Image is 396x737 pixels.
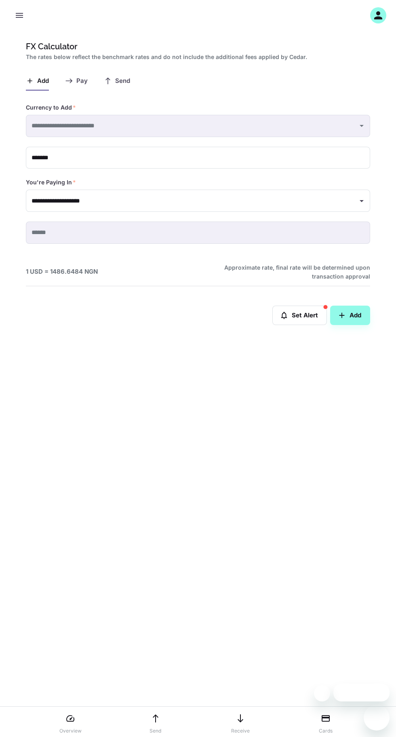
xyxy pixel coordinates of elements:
a: Cards [311,710,340,735]
span: Send [115,77,130,85]
label: Currency to Add [26,103,76,112]
h6: Approximate rate, final rate will be determined upon transaction approval [215,263,370,281]
iframe: Close message [314,685,330,701]
p: Cards [319,727,333,735]
a: Receive [226,710,255,735]
h1: FX Calculator [26,40,367,53]
iframe: Button to launch messaging window [364,705,390,731]
a: Overview [56,710,85,735]
p: Send [150,727,161,735]
iframe: Message from company [333,684,390,701]
p: Overview [59,727,82,735]
a: Send [141,710,170,735]
h2: The rates below reflect the benchmark rates and do not include the additional fees applied by Cedar. [26,53,367,61]
button: Add [330,306,370,325]
span: Add [37,77,49,85]
h6: 1 USD = 1486.6484 NGN [26,267,98,277]
span: Pay [76,77,88,85]
button: Set Alert [272,306,327,325]
button: Open [356,195,367,207]
p: Receive [231,727,250,735]
label: You're Paying In [26,178,76,186]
